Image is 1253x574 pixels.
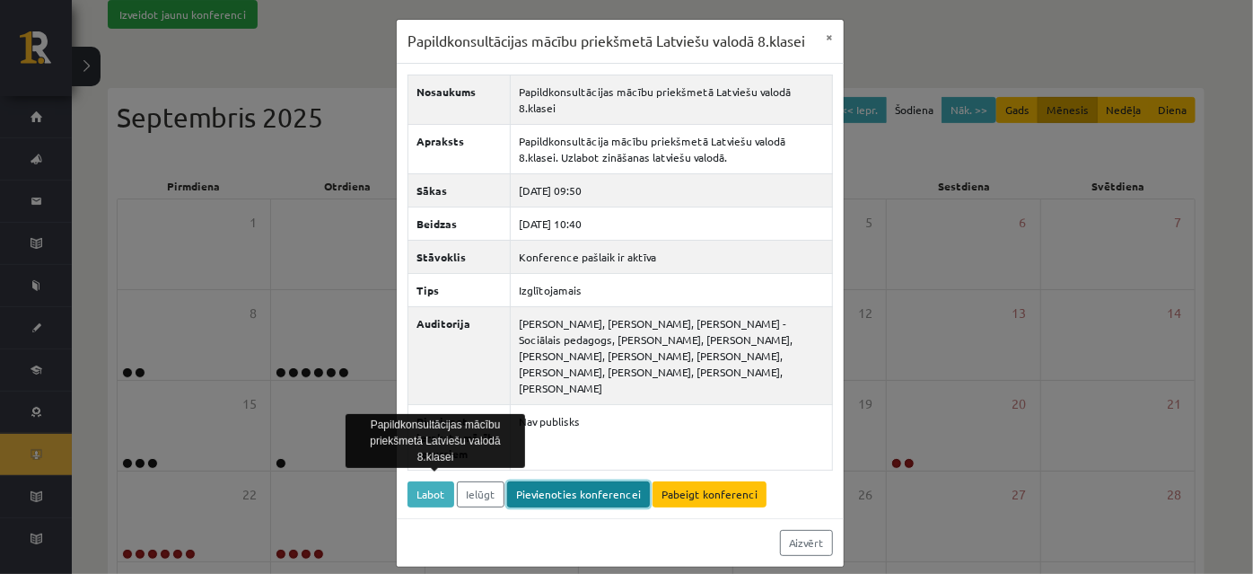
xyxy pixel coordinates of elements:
th: Tips [408,273,511,306]
a: Pievienoties konferencei [507,481,650,508]
a: Labot [407,481,454,508]
th: Auditorija [408,306,511,404]
td: Nav publisks [510,404,832,470]
td: Izglītojamais [510,273,832,306]
th: Stāvoklis [408,240,511,273]
th: Sākas [408,173,511,207]
td: [PERSON_NAME], [PERSON_NAME], [PERSON_NAME] - Sociālais pedagogs, [PERSON_NAME], [PERSON_NAME], [... [510,306,832,404]
a: Pabeigt konferenci [653,481,767,508]
th: Beidzas [408,207,511,240]
td: [DATE] 09:50 [510,173,832,207]
a: Aizvērt [780,530,833,556]
h3: Papildkonsultācijas mācību priekšmetā Latviešu valodā 8.klasei [407,31,805,52]
td: Papildkonsultācijas mācību priekšmetā Latviešu valodā 8.klasei [510,75,832,124]
td: Konference pašlaik ir aktīva [510,240,832,273]
a: Ielūgt [457,481,504,508]
th: Nosaukums [408,75,511,124]
td: Papildkonsultācija mācību priekšmetā Latviešu valodā 8.klasei. Uzlabot zināšanas latviešu valodā. [510,124,832,173]
td: [DATE] 10:40 [510,207,832,240]
th: Pievienot ierakstu mācību resursiem [408,404,511,470]
th: Apraksts [408,124,511,173]
button: × [815,20,844,54]
div: Papildkonsultācijas mācību priekšmetā Latviešu valodā 8.klasei [346,414,525,468]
